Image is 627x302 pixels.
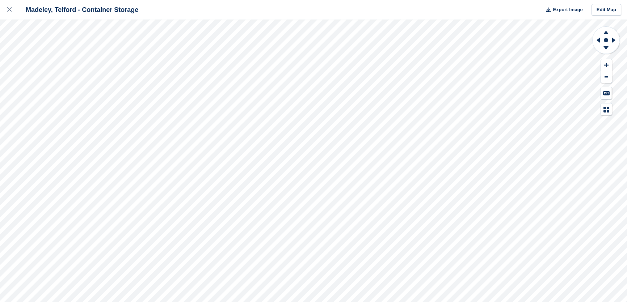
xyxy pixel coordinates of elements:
[19,5,138,14] div: Madeley, Telford - Container Storage
[592,4,621,16] a: Edit Map
[601,103,612,115] button: Map Legend
[542,4,583,16] button: Export Image
[601,71,612,83] button: Zoom Out
[601,59,612,71] button: Zoom In
[601,87,612,99] button: Keyboard Shortcuts
[553,6,582,13] span: Export Image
